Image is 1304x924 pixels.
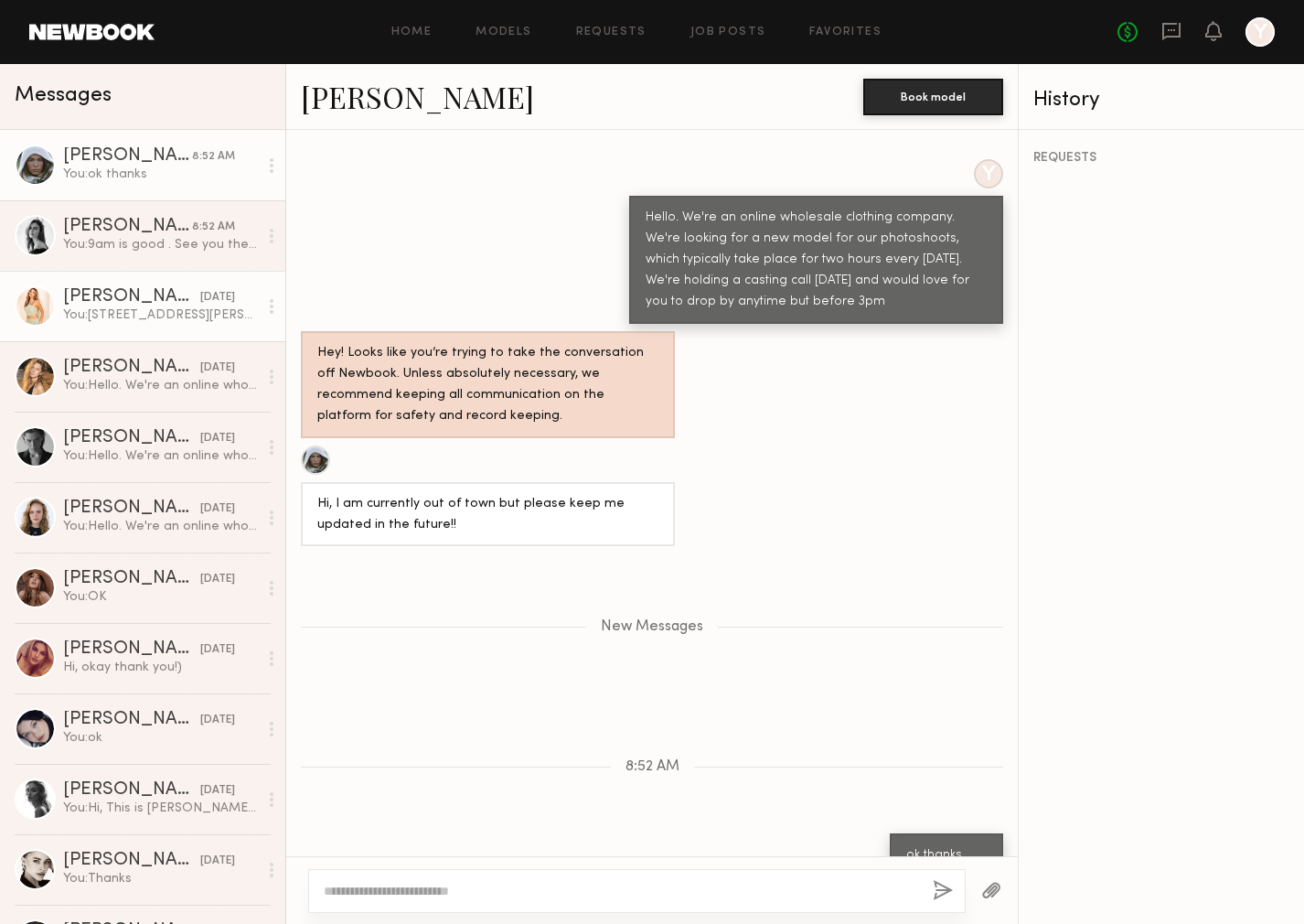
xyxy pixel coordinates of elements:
div: [DATE] [200,571,235,588]
div: [PERSON_NAME] [63,640,200,659]
div: [PERSON_NAME] [63,429,200,447]
div: [DATE] [200,360,235,377]
div: [DATE] [200,712,235,729]
a: Requests [576,27,647,38]
div: 8:52 AM [192,148,235,166]
a: Home [391,27,433,38]
a: Book model [863,88,1003,103]
div: ok thanks [906,845,987,866]
div: You: Hi, This is [PERSON_NAME] from Hapticsusa, wholesale company. Can you stop by for the castin... [63,800,258,817]
div: [PERSON_NAME] [63,359,200,377]
div: [PERSON_NAME] [63,218,192,236]
a: Favorites [809,27,882,38]
div: [DATE] [200,289,235,306]
div: You: OK [63,588,258,606]
div: [DATE] [200,641,235,659]
div: [DATE] [200,782,235,800]
button: Book model [863,79,1003,115]
a: [PERSON_NAME] [301,77,534,116]
div: Hey! Looks like you’re trying to take the conversation off Newbook. Unless absolutely necessary, ... [317,343,658,427]
div: [PERSON_NAME] [63,711,200,729]
div: [DATE] [200,853,235,870]
a: Models [476,27,531,38]
div: [DATE] [200,500,235,518]
div: REQUESTS [1033,152,1289,165]
div: Hello. We're an online wholesale clothing company. We're looking for a new model for our photosho... [646,208,987,313]
div: You: 9am is good . See you then. Thank you! [63,236,258,253]
div: Hi, I am currently out of town but please keep me updated in the future!! [317,494,658,536]
div: [PERSON_NAME] [63,570,200,588]
div: [PERSON_NAME] [63,781,200,800]
div: 8:52 AM [192,219,235,236]
span: Messages [15,85,112,106]
span: 8:52 AM [625,759,679,775]
div: You: Hello. We're an online wholesale clothing company. You can find us by searching for hapticsu... [63,447,258,465]
a: Job Posts [690,27,766,38]
a: Y [1245,17,1275,47]
div: [PERSON_NAME] [63,288,200,306]
div: You: ok thanks [63,166,258,183]
div: You: [STREET_ADDRESS][PERSON_NAME] This site lists your hourly rate at $200. And please let me kn... [63,306,258,324]
div: [DATE] [200,430,235,447]
div: History [1033,90,1289,111]
div: Hi, okay thank you!) [63,659,258,676]
div: [PERSON_NAME] [63,852,200,870]
span: New Messages [601,619,703,635]
div: You: Hello. We're an online wholesale clothing company. You can find us by searching for hapticsu... [63,518,258,535]
div: You: Hello. We're an online wholesale clothing company. You can find us by searching for hapticsu... [63,377,258,394]
div: You: ok [63,729,258,747]
div: You: Thanks [63,870,258,887]
div: [PERSON_NAME] [63,147,192,166]
div: [PERSON_NAME] [63,500,200,518]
